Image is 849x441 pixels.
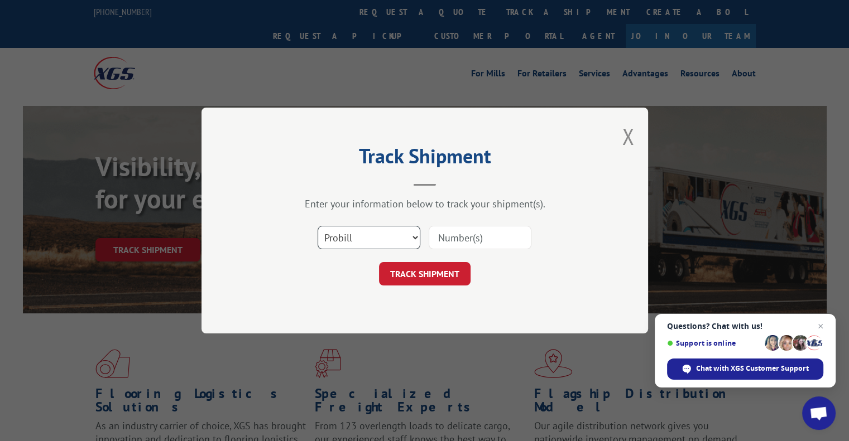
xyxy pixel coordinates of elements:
span: Questions? Chat with us! [667,322,823,331]
button: Close modal [622,122,634,151]
div: Chat with XGS Customer Support [667,358,823,380]
h2: Track Shipment [257,148,592,169]
input: Number(s) [429,226,531,249]
div: Enter your information below to track your shipment(s). [257,197,592,210]
div: Open chat [802,396,836,430]
button: TRACK SHIPMENT [379,262,471,285]
span: Support is online [667,339,761,347]
span: Close chat [814,319,827,333]
span: Chat with XGS Customer Support [696,364,809,374]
